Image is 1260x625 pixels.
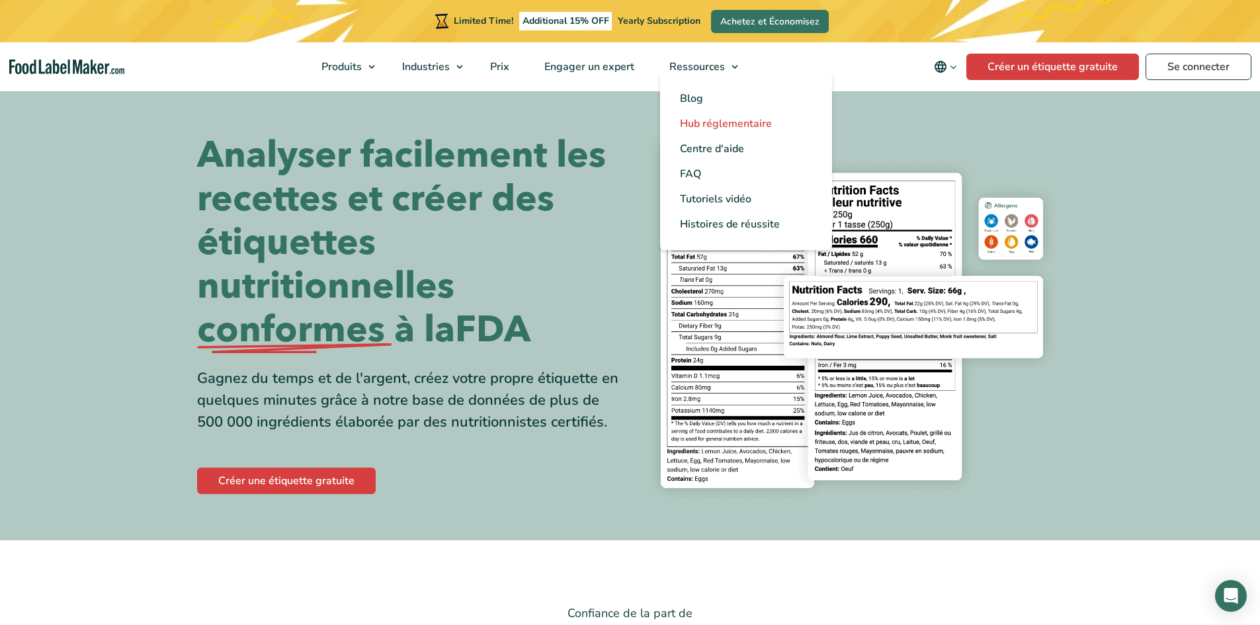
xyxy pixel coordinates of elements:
p: Confiance de la part de [197,604,1064,623]
a: Centre d'aide [660,136,832,161]
a: FAQ [660,161,832,187]
a: Food Label Maker homepage [9,60,125,75]
span: Engager un expert [540,60,636,74]
a: Hub réglementaire [660,111,832,136]
span: Industries [398,60,451,74]
span: Tutoriels vidéo [680,192,751,206]
span: FAQ [680,167,701,181]
span: Limited Time! [454,15,513,27]
a: Achetez et Économisez [711,10,829,33]
span: Histoires de réussite [680,217,780,231]
div: Gagnez du temps et de l'argent, créez votre propre étiquette en quelques minutes grâce à notre ba... [197,368,620,433]
a: Créer une étiquette gratuite [197,468,376,494]
a: Industries [385,42,470,91]
span: Hub réglementaire [680,116,772,131]
a: Ressources [652,42,745,91]
span: Blog [680,91,703,106]
a: Engager un expert [527,42,649,91]
span: Yearly Subscription [618,15,700,27]
a: Prix [473,42,524,91]
span: Ressources [665,60,726,74]
div: Open Intercom Messenger [1215,580,1247,612]
h1: Analyser facilement les recettes et créer des étiquettes nutritionnelles FDA [197,134,620,352]
a: Tutoriels vidéo [660,187,832,212]
a: Produits [304,42,382,91]
button: Change language [925,54,966,80]
span: Produits [317,60,363,74]
span: Prix [486,60,511,74]
span: conformes à la [197,308,455,352]
a: Histoires de réussite [660,212,832,237]
a: Se connecter [1146,54,1251,80]
a: Créer un étiquette gratuite [966,54,1139,80]
span: Centre d'aide [680,142,744,156]
a: Blog [660,86,832,111]
span: Additional 15% OFF [519,12,612,30]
